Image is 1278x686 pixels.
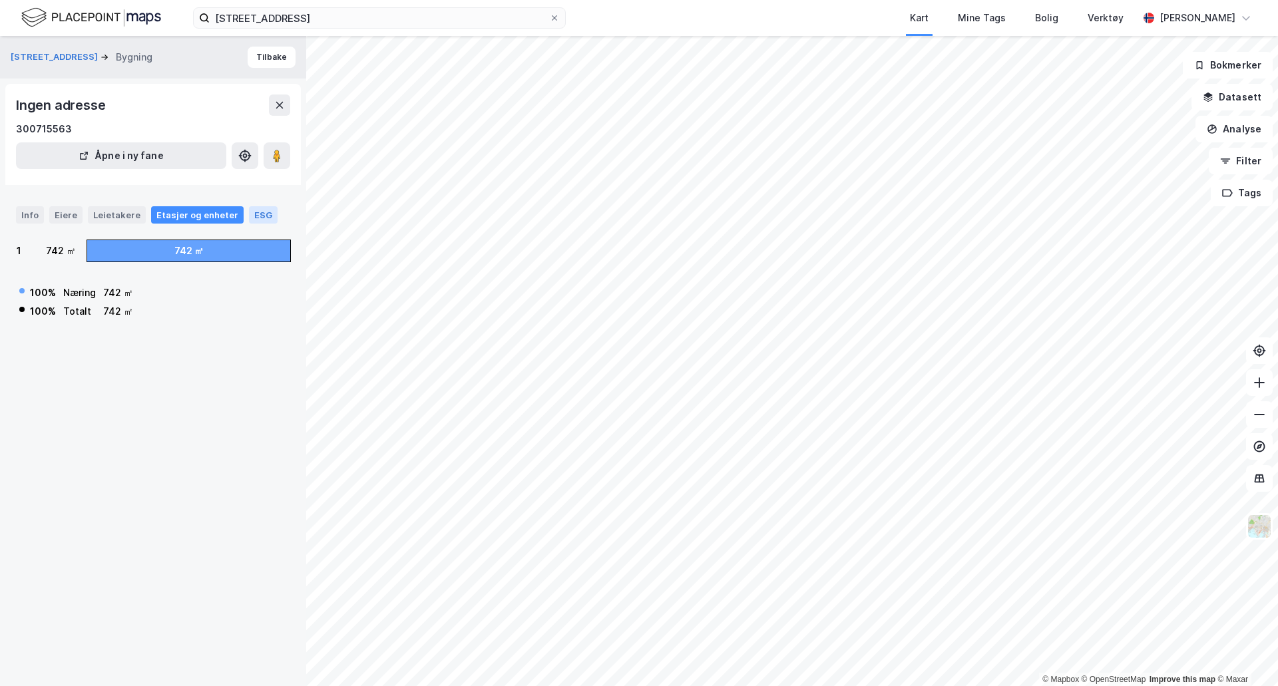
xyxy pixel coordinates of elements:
div: Totalt [63,303,96,319]
div: 742 ㎡ [103,303,133,319]
input: Søk på adresse, matrikkel, gårdeiere, leietakere eller personer [210,8,549,28]
div: 1 [17,243,21,259]
div: 100 % [30,285,56,301]
button: [STREET_ADDRESS] [11,51,101,64]
div: Eiere [49,206,83,224]
img: logo.f888ab2527a4732fd821a326f86c7f29.svg [21,6,161,29]
a: Mapbox [1042,675,1079,684]
div: 100 % [30,303,56,319]
div: 742 ㎡ [174,243,204,259]
div: ESG [249,206,278,224]
button: Tilbake [248,47,296,68]
a: OpenStreetMap [1082,675,1146,684]
iframe: Chat Widget [1211,622,1278,686]
button: Analyse [1195,116,1273,142]
button: Datasett [1191,84,1273,110]
div: 300715563 [16,121,72,137]
a: Improve this map [1150,675,1215,684]
img: Z [1247,514,1272,539]
div: Info [16,206,44,224]
div: Næring [63,285,96,301]
div: Bolig [1035,10,1058,26]
div: Bygning [116,49,152,65]
button: Åpne i ny fane [16,142,226,169]
div: 742 ㎡ [46,243,76,259]
button: Filter [1209,148,1273,174]
div: Mine Tags [958,10,1006,26]
div: Ingen adresse [16,94,108,116]
div: Verktøy [1088,10,1124,26]
div: [PERSON_NAME] [1160,10,1235,26]
button: Bokmerker [1183,52,1273,79]
button: Tags [1211,180,1273,206]
div: 742 ㎡ [103,285,133,301]
div: Etasjer og enheter [156,209,238,221]
div: Kontrollprogram for chat [1211,622,1278,686]
div: Kart [910,10,929,26]
div: Leietakere [88,206,146,224]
